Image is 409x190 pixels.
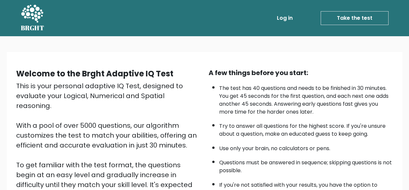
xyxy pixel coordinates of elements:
[21,24,44,32] h5: BRGHT
[321,11,389,25] a: Take the test
[16,68,173,79] b: Welcome to the Brght Adaptive IQ Test
[219,119,393,138] li: Try to answer all questions for the highest score. If you're unsure about a question, make an edu...
[209,68,393,78] div: A few things before you start:
[219,155,393,175] li: Questions must be answered in sequence; skipping questions is not possible.
[219,141,393,152] li: Use only your brain, no calculators or pens.
[21,3,44,34] a: BRGHT
[274,12,295,25] a: Log in
[219,81,393,116] li: The test has 40 questions and needs to be finished in 30 minutes. You get 45 seconds for the firs...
